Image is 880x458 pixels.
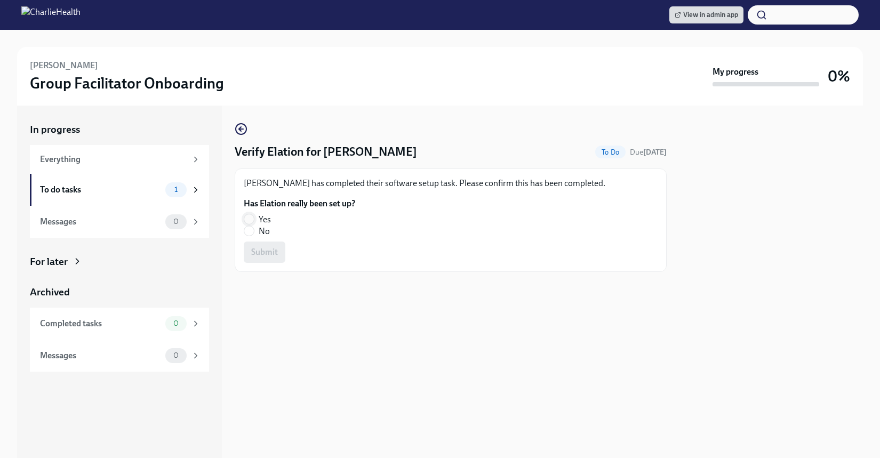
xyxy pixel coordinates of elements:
[30,60,98,71] h6: [PERSON_NAME]
[669,6,743,23] a: View in admin app
[595,148,626,156] span: To Do
[630,148,667,157] span: Due
[167,218,185,226] span: 0
[30,255,209,269] a: For later
[40,184,161,196] div: To do tasks
[30,255,68,269] div: For later
[259,226,270,237] span: No
[244,178,658,189] p: [PERSON_NAME] has completed their software setup task. Please confirm this has been completed.
[40,350,161,361] div: Messages
[30,174,209,206] a: To do tasks1
[244,198,355,210] label: Has Elation really been set up?
[30,145,209,174] a: Everything
[630,147,667,157] span: September 30th, 2025 10:00
[259,214,271,226] span: Yes
[828,67,850,86] h3: 0%
[235,144,417,160] h4: Verify Elation for [PERSON_NAME]
[40,318,161,330] div: Completed tasks
[30,308,209,340] a: Completed tasks0
[713,66,758,78] strong: My progress
[168,186,184,194] span: 1
[30,123,209,136] a: In progress
[40,154,187,165] div: Everything
[643,148,667,157] strong: [DATE]
[40,216,161,228] div: Messages
[675,10,738,20] span: View in admin app
[21,6,81,23] img: CharlieHealth
[30,285,209,299] a: Archived
[30,206,209,238] a: Messages0
[30,74,224,93] h3: Group Facilitator Onboarding
[30,340,209,372] a: Messages0
[167,319,185,327] span: 0
[167,351,185,359] span: 0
